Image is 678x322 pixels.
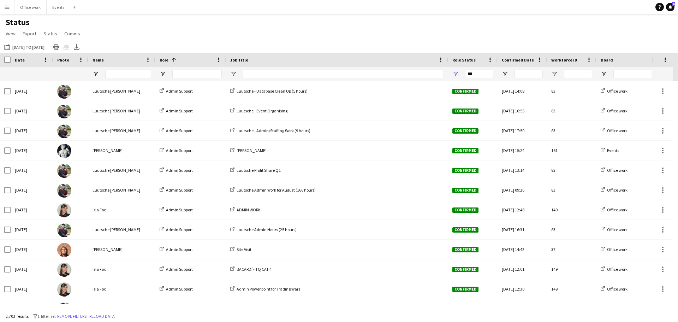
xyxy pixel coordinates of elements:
span: Export [23,30,36,37]
a: Comms [61,29,83,38]
div: 149 [547,200,596,219]
span: Date [15,57,25,63]
div: [DATE] [11,220,53,239]
div: [DATE] [11,240,53,259]
div: 83 [547,180,596,200]
a: Luutsche - Admin/Staffing Work (9 hours) [230,128,310,133]
input: Name Filter Input [105,70,151,78]
span: Board [601,57,613,63]
a: Admin Support [160,187,193,193]
span: Events [607,148,619,153]
a: Events [601,148,619,153]
a: ADMIN WORK [230,207,261,212]
span: Admin Support [166,247,193,252]
span: Status [43,30,57,37]
button: Remove filters [56,312,88,320]
span: Office work [607,108,628,113]
a: Admin Support [160,286,193,292]
div: 83 [547,81,596,101]
div: [DATE] [11,200,53,219]
span: Office work [607,168,628,173]
a: Admin Support [160,88,193,94]
a: Office work [601,187,628,193]
span: Confirmed [452,89,478,94]
input: Confirmed Date Filter Input [515,70,543,78]
span: Admin Support [166,267,193,272]
a: Office work [601,267,628,272]
span: [PERSON_NAME] [93,148,123,153]
a: Office work [601,168,628,173]
span: [PERSON_NAME] [237,148,267,153]
span: [PERSON_NAME] [93,247,123,252]
span: Site Visit [237,247,251,252]
span: Office work [607,88,628,94]
div: [DATE] 09:26 [498,180,547,200]
img: Luutsche Ozinga [57,164,71,178]
span: ADMIN WORK [237,207,261,212]
span: Admin Support [166,227,193,232]
span: Luutsche [PERSON_NAME] [93,168,140,173]
button: Open Filter Menu [452,71,459,77]
img: Luutsche Ozinga [57,84,71,99]
div: [DATE] 11:36 [498,299,547,318]
a: Office work [601,286,628,292]
img: Lynn Dawson [57,243,71,257]
span: Role [160,57,168,63]
span: Luutsche - Database Clean Up (5 hours) [237,88,308,94]
div: [DATE] [11,180,53,200]
button: Open Filter Menu [230,71,237,77]
div: [DATE] 12:30 [498,279,547,299]
div: [DATE] [11,160,53,180]
a: Admin Support [160,247,193,252]
div: [DATE] 16:55 [498,101,547,121]
div: 37 [547,240,596,259]
img: Isla Fox [57,282,71,297]
a: Admin Support [160,267,193,272]
a: Admin Power point for Trading Wars [230,286,300,292]
img: Isla Fox [57,263,71,277]
img: Luutsche Ozinga [57,223,71,237]
span: Luutsche Admin Hours (25 hours) [237,227,297,232]
button: Open Filter Menu [601,71,607,77]
a: Admin Support [160,148,193,153]
img: Luutsche Ozinga [57,104,71,118]
input: Job Title Filter Input [243,70,444,78]
span: Confirmed [452,109,478,114]
span: Luutsche Admin Work for August (166 hours) [237,187,316,193]
span: Luutsche [PERSON_NAME] [93,108,140,113]
span: Job Title [230,57,248,63]
a: Luutsche - Database Clean Up (5 hours) [230,88,308,94]
img: Isla Fox [57,203,71,217]
span: Isla Fox [93,267,106,272]
div: 83 [547,160,596,180]
a: Office work [601,128,628,133]
span: Office work [607,267,628,272]
app-action-btn: Print [52,43,60,51]
button: Reload data [88,312,116,320]
input: Workforce ID Filter Input [564,70,592,78]
span: Admin Support [166,207,193,212]
a: Office work [601,108,628,113]
div: [DATE] [11,121,53,140]
img: Luutsche Ozinga [57,183,71,198]
span: Name [93,57,104,63]
app-action-btn: Export XLSX [72,43,81,51]
button: Open Filter Menu [93,71,99,77]
div: [DATE] [11,279,53,299]
span: Admin Support [166,148,193,153]
span: 6 [672,2,675,6]
a: Office work [601,207,628,212]
div: [DATE] 12:48 [498,200,547,219]
a: BACARDÍ - TQ CAT 4 [230,267,272,272]
div: [DATE] [11,101,53,121]
a: Admin Support [160,128,193,133]
span: Admin Power point for Trading Wars [237,286,300,292]
a: Luutsche Admin Hours (25 hours) [230,227,297,232]
div: [DATE] [11,141,53,160]
div: [DATE] [11,259,53,279]
div: 83 [547,101,596,121]
div: 149 [547,279,596,299]
span: Office work [607,286,628,292]
span: Confirmed [452,168,478,173]
button: Open Filter Menu [502,71,508,77]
